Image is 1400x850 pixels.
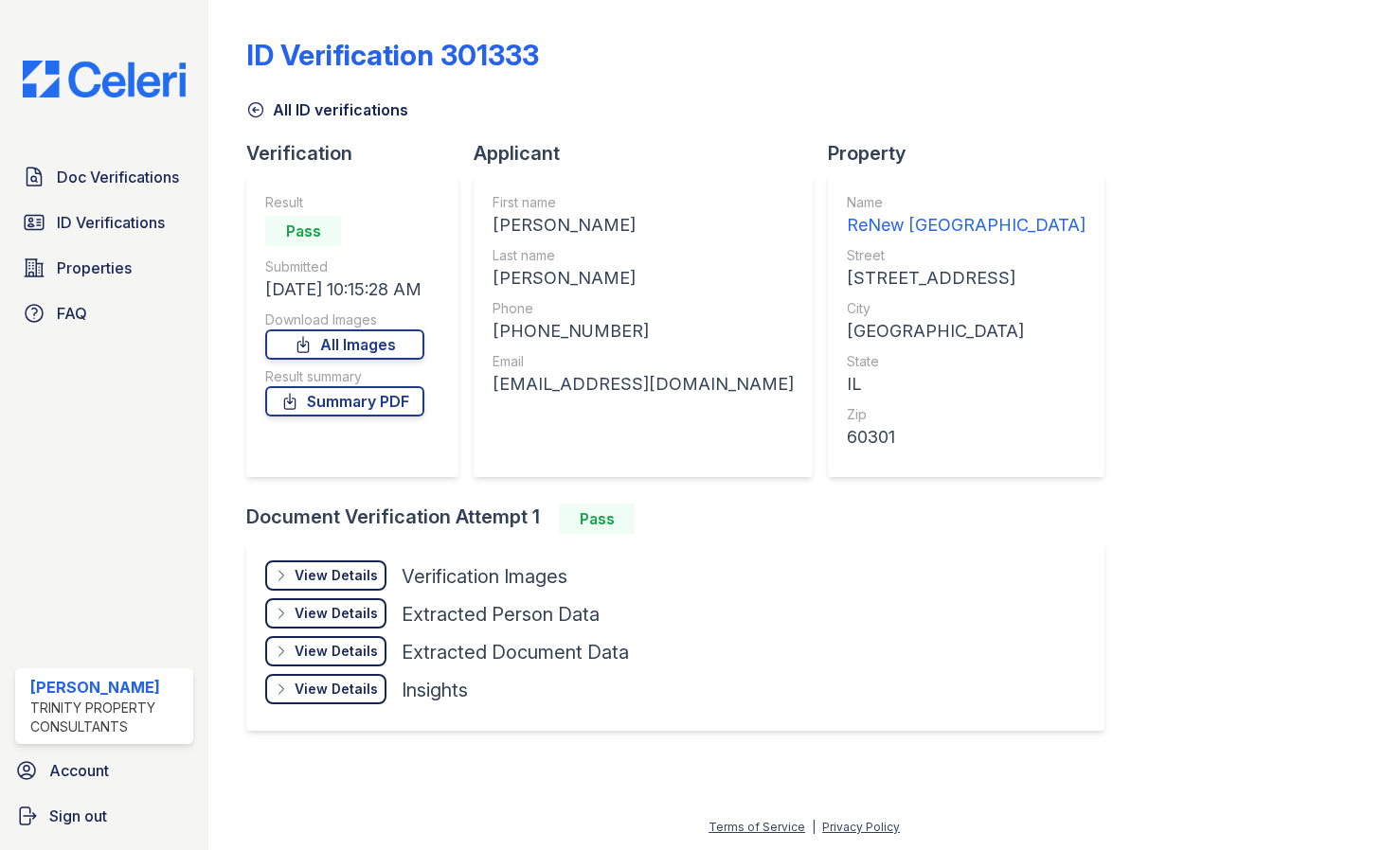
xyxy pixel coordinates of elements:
a: Sign out [8,797,201,835]
div: Pass [265,216,341,246]
a: Properties [15,249,193,287]
div: [PERSON_NAME] [493,265,794,292]
div: [STREET_ADDRESS] [847,265,1086,292]
div: [PHONE_NUMBER] [493,318,794,345]
span: FAQ [57,302,87,325]
div: Last name [493,246,794,265]
div: Verification [246,140,474,167]
div: Name [847,193,1086,212]
div: Document Verification Attempt 1 [246,504,1120,534]
div: Pass [559,504,635,534]
a: FAQ [15,294,193,332]
a: Name ReNew [GEOGRAPHIC_DATA] [847,193,1086,239]
div: Street [847,246,1086,265]
a: All Images [265,329,424,360]
span: Account [49,759,109,782]
span: Doc Verifications [57,166,179,188]
div: Verification Images [402,563,567,590]
div: Extracted Person Data [402,601,600,628]
div: | [812,820,816,834]
span: Sign out [49,805,107,827]
div: Result summary [265,367,424,386]
div: ReNew [GEOGRAPHIC_DATA] [847,212,1086,239]
div: State [847,352,1086,371]
div: [PERSON_NAME] [30,676,186,699]
div: [GEOGRAPHIC_DATA] [847,318,1086,345]
a: Privacy Policy [822,820,900,834]
span: ID Verifications [57,211,165,234]
div: ID Verification 301333 [246,38,539,72]
div: 60301 [847,424,1086,451]
div: Download Images [265,310,424,329]
div: Insights [402,677,468,703]
div: [EMAIL_ADDRESS][DOMAIN_NAME] [493,371,794,398]
div: View Details [295,642,378,661]
div: First name [493,193,794,212]
div: City [847,299,1086,318]
a: ID Verifications [15,204,193,241]
div: Result [265,193,424,212]
div: Phone [493,299,794,318]
a: Account [8,752,201,789]
div: View Details [295,566,378,585]
div: Zip [847,405,1086,424]
div: Extracted Document Data [402,639,629,665]
div: Email [493,352,794,371]
div: [DATE] 10:15:28 AM [265,276,424,303]
div: Trinity Property Consultants [30,699,186,736]
div: Applicant [474,140,828,167]
iframe: chat widget [1320,774,1381,831]
a: Terms of Service [709,820,805,834]
a: Summary PDF [265,386,424,416]
span: Properties [57,257,132,279]
a: Doc Verifications [15,158,193,196]
div: [PERSON_NAME] [493,212,794,239]
div: Submitted [265,257,424,276]
a: All ID verifications [246,98,408,121]
img: CE_Logo_Blue-a8612792a0a2168367f1c8372b55b34899dd931a85d93a1a3d3e32e68fde9ad4.png [8,61,201,97]
div: IL [847,371,1086,398]
div: View Details [295,604,378,623]
div: Property [828,140,1120,167]
div: View Details [295,680,378,699]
